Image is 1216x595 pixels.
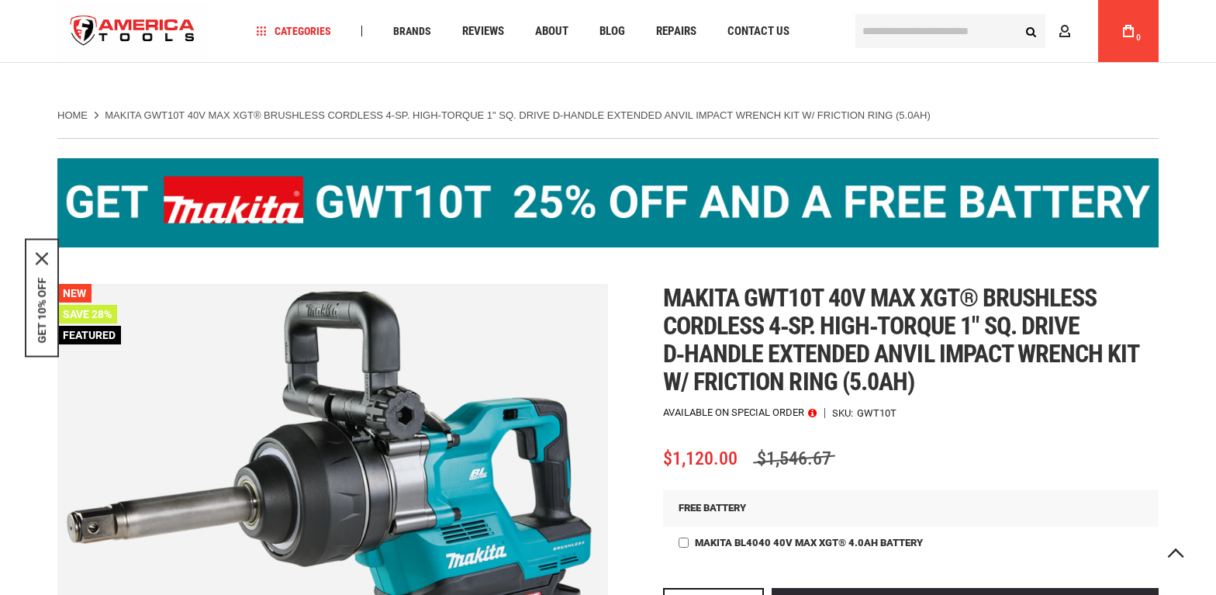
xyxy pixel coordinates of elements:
[57,158,1159,247] img: BOGO: Buy the Makita® XGT IMpact Wrench (GWT10T), get the BL4040 4ah Battery FREE!
[36,277,48,343] button: GET 10% OFF
[36,252,48,265] svg: close icon
[57,2,208,61] img: America Tools
[592,21,632,42] a: Blog
[753,448,835,469] span: $1,546.67
[1136,33,1141,42] span: 0
[663,283,1138,396] span: Makita gwt10t 40v max xgt® brushless cordless 4‑sp. high‑torque 1" sq. drive d‑handle extended an...
[663,448,738,469] span: $1,120.00
[599,26,625,37] span: Blog
[36,252,48,265] button: Close
[832,408,857,418] strong: SKU
[462,26,504,37] span: Reviews
[679,502,746,514] span: FREE BATTERY
[386,21,438,42] a: Brands
[727,26,789,37] span: Contact Us
[455,21,511,42] a: Reviews
[720,21,796,42] a: Contact Us
[649,21,703,42] a: Repairs
[1016,16,1045,46] button: Search
[57,109,88,123] a: Home
[250,21,338,42] a: Categories
[695,537,923,548] span: Makita BL4040 40V max XGT® 4.0Ah Battery
[656,26,696,37] span: Repairs
[535,26,568,37] span: About
[663,407,817,418] p: Available on Special Order
[393,26,431,36] span: Brands
[105,109,931,121] strong: Makita GWT10T 40V max XGT® Brushless Cordless 4‑Sp. High‑Torque 1" Sq. Drive D‑Handle Extended An...
[528,21,575,42] a: About
[857,408,896,418] div: GWT10T
[57,2,208,61] a: store logo
[257,26,331,36] span: Categories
